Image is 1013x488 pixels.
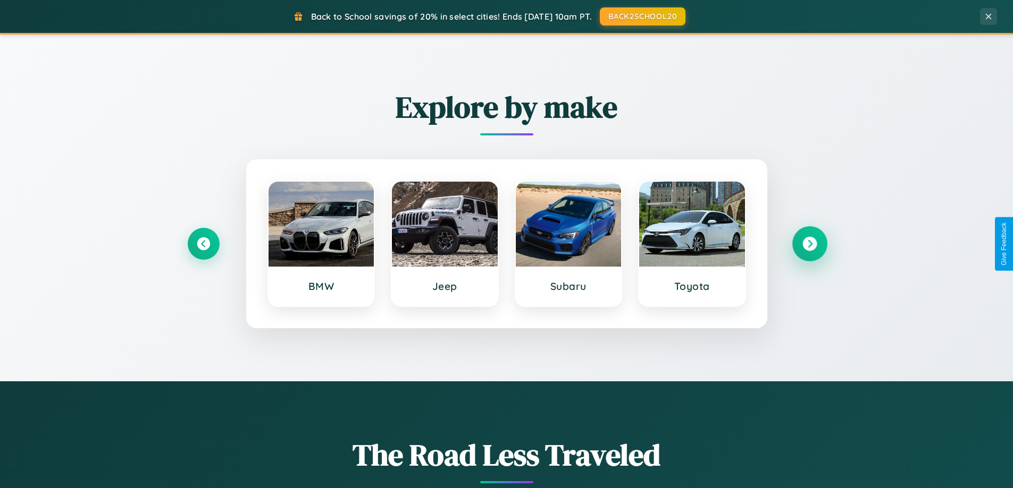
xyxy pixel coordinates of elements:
[650,280,734,293] h3: Toyota
[279,280,364,293] h3: BMW
[188,87,826,127] h2: Explore by make
[311,11,592,22] span: Back to School savings of 20% in select cities! Ends [DATE] 10am PT.
[526,280,611,293] h3: Subaru
[403,280,487,293] h3: Jeep
[1000,222,1008,266] div: Give Feedback
[600,7,685,25] button: BACK2SCHOOL20
[188,434,826,475] h1: The Road Less Traveled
